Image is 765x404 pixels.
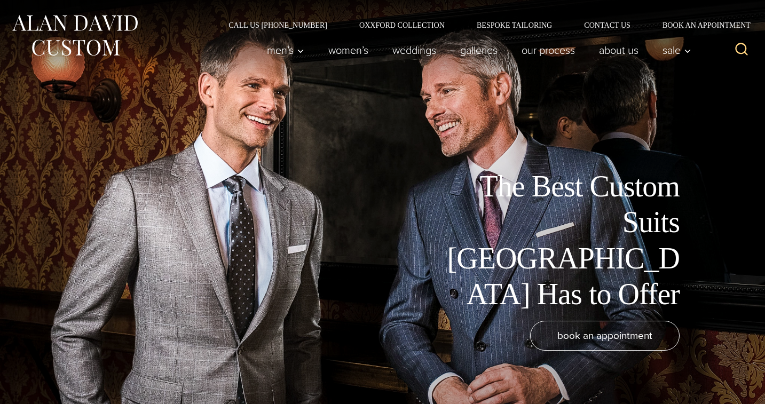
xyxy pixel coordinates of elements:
[255,39,697,61] nav: Primary Navigation
[530,321,680,351] a: book an appointment
[317,39,381,61] a: Women’s
[587,39,651,61] a: About Us
[448,39,510,61] a: Galleries
[343,21,461,29] a: Oxxford Collection
[663,45,691,56] span: Sale
[212,21,754,29] nav: Secondary Navigation
[557,328,652,343] span: book an appointment
[646,21,754,29] a: Book an Appointment
[461,21,568,29] a: Bespoke Tailoring
[568,21,646,29] a: Contact Us
[439,169,680,312] h1: The Best Custom Suits [GEOGRAPHIC_DATA] Has to Offer
[381,39,448,61] a: weddings
[510,39,587,61] a: Our Process
[267,45,304,56] span: Men’s
[11,12,139,59] img: Alan David Custom
[729,37,754,63] button: View Search Form
[212,21,343,29] a: Call Us [PHONE_NUMBER]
